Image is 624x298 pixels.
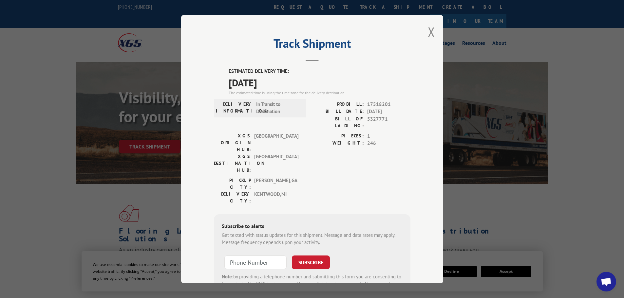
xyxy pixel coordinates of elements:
[214,190,251,204] label: DELIVERY CITY:
[222,273,233,279] strong: Note:
[312,140,364,147] label: WEIGHT:
[367,140,410,147] span: 246
[254,190,298,204] span: KENTWOOD , MI
[367,108,410,115] span: [DATE]
[596,272,616,291] div: Open chat
[216,100,253,115] label: DELIVERY INFORMATION:
[229,90,410,96] div: The estimated time is using the time zone for the delivery destination.
[254,153,298,173] span: [GEOGRAPHIC_DATA]
[214,153,251,173] label: XGS DESTINATION HUB:
[292,255,330,269] button: SUBSCRIBE
[312,108,364,115] label: BILL DATE:
[367,115,410,129] span: 5327771
[214,177,251,190] label: PICKUP CITY:
[256,100,300,115] span: In Transit to Destination
[222,231,403,246] div: Get texted with status updates for this shipment. Message and data rates may apply. Message frequ...
[428,23,435,41] button: Close modal
[254,132,298,153] span: [GEOGRAPHIC_DATA]
[312,100,364,108] label: PROBILL:
[367,100,410,108] span: 17518201
[222,273,403,295] div: by providing a telephone number and submitting this form you are consenting to be contacted by SM...
[214,132,251,153] label: XGS ORIGIN HUB:
[312,132,364,140] label: PIECES:
[214,39,410,51] h2: Track Shipment
[222,222,403,231] div: Subscribe to alerts
[229,75,410,90] span: [DATE]
[312,115,364,129] label: BILL OF LADING:
[254,177,298,190] span: [PERSON_NAME] , GA
[224,255,287,269] input: Phone Number
[229,68,410,75] label: ESTIMATED DELIVERY TIME:
[367,132,410,140] span: 1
